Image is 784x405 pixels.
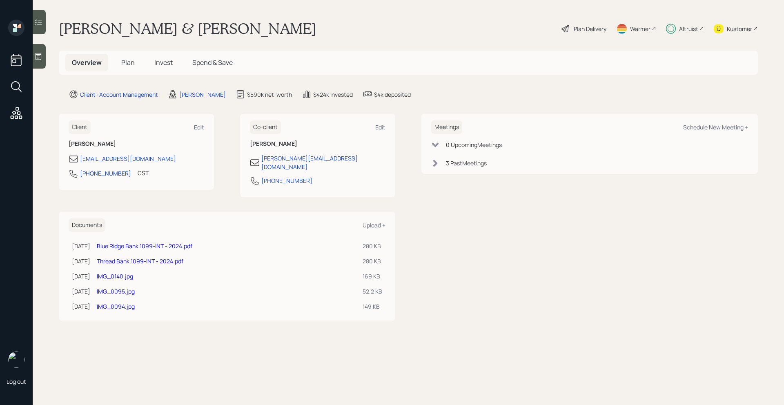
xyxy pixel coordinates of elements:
[121,58,135,67] span: Plan
[374,90,411,99] div: $4k deposited
[97,242,192,250] a: Blue Ridge Bank 1099-INT - 2024.pdf
[59,20,316,38] h1: [PERSON_NAME] & [PERSON_NAME]
[727,24,752,33] div: Kustomer
[363,272,382,280] div: 169 KB
[69,218,105,232] h6: Documents
[154,58,173,67] span: Invest
[261,154,385,171] div: [PERSON_NAME][EMAIL_ADDRESS][DOMAIN_NAME]
[80,154,176,163] div: [EMAIL_ADDRESS][DOMAIN_NAME]
[7,378,26,385] div: Log out
[80,169,131,178] div: [PHONE_NUMBER]
[679,24,698,33] div: Altruist
[363,242,382,250] div: 280 KB
[375,123,385,131] div: Edit
[69,120,91,134] h6: Client
[574,24,606,33] div: Plan Delivery
[313,90,353,99] div: $424k invested
[194,123,204,131] div: Edit
[363,287,382,296] div: 52.2 KB
[630,24,650,33] div: Warmer
[250,140,385,147] h6: [PERSON_NAME]
[446,159,487,167] div: 3 Past Meeting s
[80,90,158,99] div: Client · Account Management
[363,257,382,265] div: 280 KB
[72,58,102,67] span: Overview
[69,140,204,147] h6: [PERSON_NAME]
[446,140,502,149] div: 0 Upcoming Meeting s
[72,257,90,265] div: [DATE]
[72,302,90,311] div: [DATE]
[179,90,226,99] div: [PERSON_NAME]
[72,287,90,296] div: [DATE]
[363,302,382,311] div: 149 KB
[8,352,24,368] img: michael-russo-headshot.png
[192,58,233,67] span: Spend & Save
[261,176,312,185] div: [PHONE_NUMBER]
[250,120,281,134] h6: Co-client
[363,221,385,229] div: Upload +
[683,123,748,131] div: Schedule New Meeting +
[138,169,149,177] div: CST
[72,242,90,250] div: [DATE]
[97,287,135,295] a: IMG_0095.jpg
[97,303,135,310] a: IMG_0094.jpg
[97,272,133,280] a: IMG_0140.jpg
[431,120,462,134] h6: Meetings
[247,90,292,99] div: $590k net-worth
[97,257,183,265] a: Thread Bank 1099-INT - 2024.pdf
[72,272,90,280] div: [DATE]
